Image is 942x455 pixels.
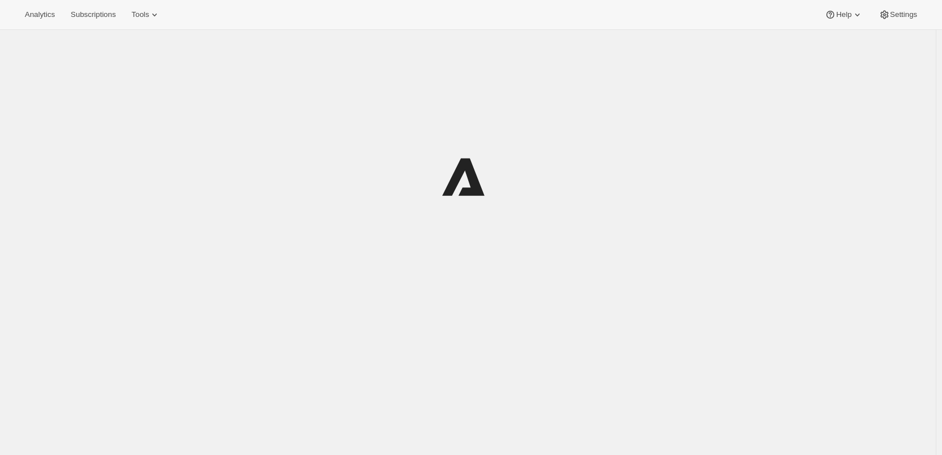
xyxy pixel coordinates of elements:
[131,10,149,19] span: Tools
[25,10,55,19] span: Analytics
[125,7,167,23] button: Tools
[818,7,869,23] button: Help
[64,7,122,23] button: Subscriptions
[71,10,116,19] span: Subscriptions
[872,7,924,23] button: Settings
[836,10,851,19] span: Help
[890,10,917,19] span: Settings
[18,7,61,23] button: Analytics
